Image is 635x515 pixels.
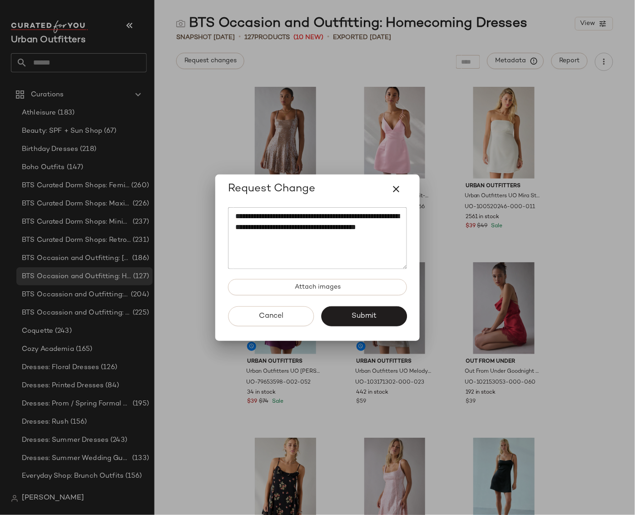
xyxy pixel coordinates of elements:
button: Cancel [228,306,314,326]
button: Submit [321,306,407,326]
button: Attach images [228,279,407,295]
span: Attach images [294,284,341,291]
span: Cancel [258,312,283,320]
span: Submit [351,312,377,320]
span: Request Change [228,182,315,196]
